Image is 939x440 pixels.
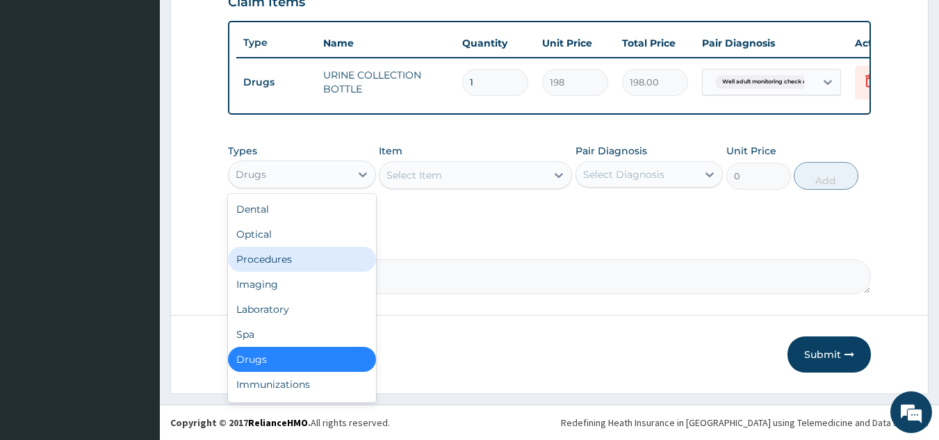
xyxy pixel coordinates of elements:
footer: All rights reserved. [160,405,939,440]
div: Chat with us now [72,78,234,96]
div: Immunizations [228,372,376,397]
td: Drugs [236,70,316,95]
label: Types [228,145,257,157]
td: URINE COLLECTION BOTTLE [316,61,455,103]
div: Procedures [228,247,376,272]
span: Well adult monitoring check do... [715,75,822,89]
th: Unit Price [535,29,615,57]
button: Submit [787,336,871,373]
label: Item [379,144,402,158]
strong: Copyright © 2017 . [170,416,311,429]
div: Select Diagnosis [583,168,664,181]
div: Optical [228,222,376,247]
label: Pair Diagnosis [575,144,647,158]
span: We're online! [81,131,192,272]
th: Quantity [455,29,535,57]
label: Comment [228,240,872,252]
label: Unit Price [726,144,776,158]
th: Pair Diagnosis [695,29,848,57]
div: Imaging [228,272,376,297]
div: Minimize live chat window [228,7,261,40]
th: Total Price [615,29,695,57]
th: Actions [848,29,917,57]
div: Spa [228,322,376,347]
div: Laboratory [228,297,376,322]
div: Dental [228,197,376,222]
img: d_794563401_company_1708531726252_794563401 [26,70,56,104]
div: Others [228,397,376,422]
a: RelianceHMO [248,416,308,429]
div: Select Item [386,168,442,182]
th: Name [316,29,455,57]
button: Add [794,162,858,190]
div: Drugs [228,347,376,372]
textarea: Type your message and hit 'Enter' [7,293,265,341]
th: Type [236,30,316,56]
div: Drugs [236,168,266,181]
div: Redefining Heath Insurance in [GEOGRAPHIC_DATA] using Telemedicine and Data Science! [561,416,929,430]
